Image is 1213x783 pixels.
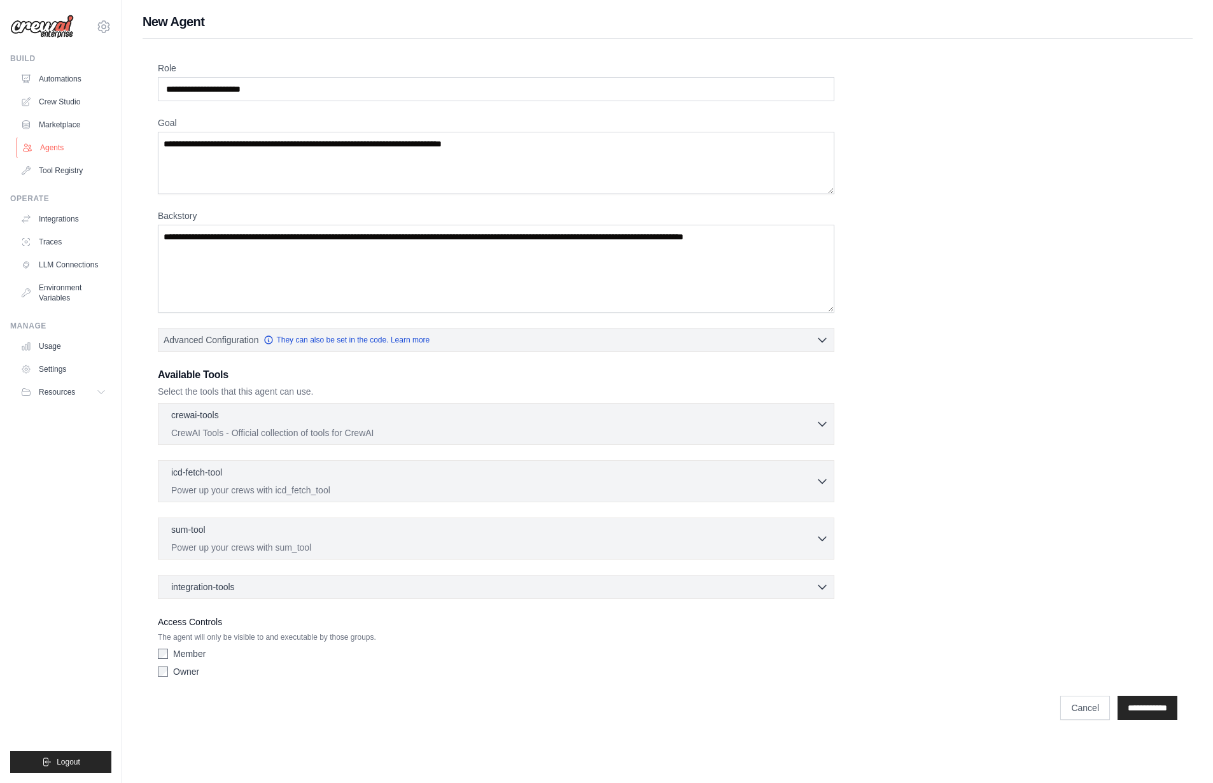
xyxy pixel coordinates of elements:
[164,581,829,593] button: integration-tools
[10,194,111,204] div: Operate
[1060,696,1110,720] a: Cancel
[173,647,206,660] label: Member
[15,336,111,356] a: Usage
[171,484,816,497] p: Power up your crews with icd_fetch_tool
[164,523,829,554] button: sum-tool Power up your crews with sum_tool
[15,160,111,181] a: Tool Registry
[158,385,834,398] p: Select the tools that this agent can use.
[164,466,829,497] button: icd-fetch-tool Power up your crews with icd_fetch_tool
[10,751,111,773] button: Logout
[164,334,258,346] span: Advanced Configuration
[57,757,80,767] span: Logout
[158,632,834,642] p: The agent will only be visible to and executable by those groups.
[15,255,111,275] a: LLM Connections
[158,614,834,630] label: Access Controls
[15,115,111,135] a: Marketplace
[15,382,111,402] button: Resources
[15,209,111,229] a: Integrations
[164,409,829,439] button: crewai-tools CrewAI Tools - Official collection of tools for CrewAI
[171,541,816,554] p: Power up your crews with sum_tool
[15,232,111,252] a: Traces
[10,53,111,64] div: Build
[17,138,113,158] a: Agents
[173,665,199,678] label: Owner
[15,359,111,379] a: Settings
[158,116,834,129] label: Goal
[15,92,111,112] a: Crew Studio
[158,209,834,222] label: Backstory
[158,62,834,74] label: Role
[143,13,1193,31] h1: New Agent
[158,328,834,351] button: Advanced Configuration They can also be set in the code. Learn more
[171,581,235,593] span: integration-tools
[171,523,206,536] p: sum-tool
[263,335,430,345] a: They can also be set in the code. Learn more
[171,409,219,421] p: crewai-tools
[171,427,816,439] p: CrewAI Tools - Official collection of tools for CrewAI
[158,367,834,383] h3: Available Tools
[171,466,222,479] p: icd-fetch-tool
[10,321,111,331] div: Manage
[39,387,75,397] span: Resources
[15,69,111,89] a: Automations
[10,15,74,39] img: Logo
[15,278,111,308] a: Environment Variables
